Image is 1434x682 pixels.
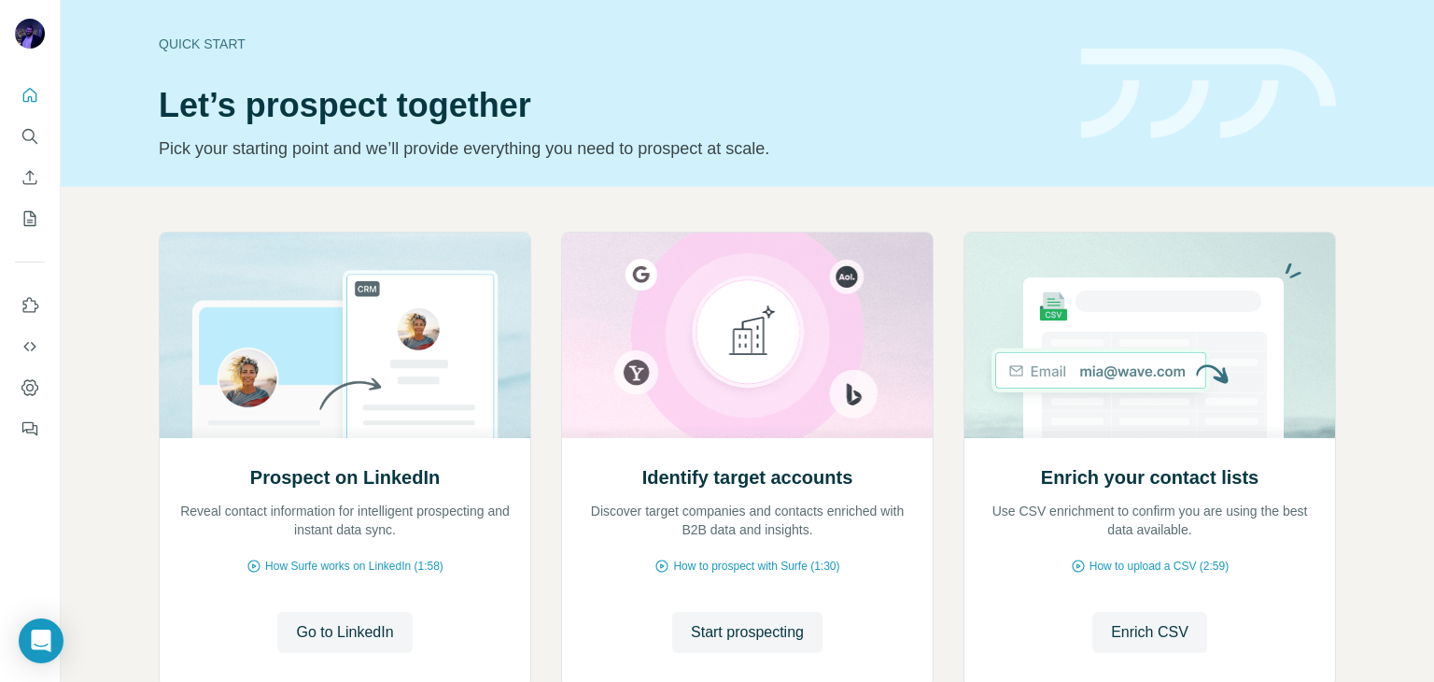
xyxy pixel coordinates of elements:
div: Open Intercom Messenger [19,618,63,663]
button: My lists [15,202,45,235]
button: Enrich CSV [1092,612,1207,653]
button: Enrich CSV [15,161,45,194]
p: Use CSV enrichment to confirm you are using the best data available. [983,502,1316,539]
p: Reveal contact information for intelligent prospecting and instant data sync. [178,502,512,539]
button: Use Surfe on LinkedIn [15,289,45,322]
span: How to prospect with Surfe (1:30) [673,558,839,575]
img: Avatar [15,19,45,49]
p: Discover target companies and contacts enriched with B2B data and insights. [581,502,914,539]
div: Quick start [159,35,1059,53]
button: Quick start [15,78,45,112]
span: Go to LinkedIn [296,621,393,644]
span: How to upload a CSV (2:59) [1090,558,1229,575]
h1: Let’s prospect together [159,87,1059,124]
span: Start prospecting [691,621,804,644]
h2: Prospect on LinkedIn [250,464,440,490]
img: Enrich your contact lists [963,233,1336,438]
span: Enrich CSV [1111,621,1188,644]
button: Start prospecting [672,612,822,653]
img: banner [1081,49,1336,139]
h2: Enrich your contact lists [1041,464,1258,490]
button: Search [15,120,45,153]
button: Go to LinkedIn [277,612,412,653]
img: Prospect on LinkedIn [159,233,531,438]
button: Use Surfe API [15,330,45,363]
img: Identify target accounts [561,233,934,438]
span: How Surfe works on LinkedIn (1:58) [265,558,443,575]
button: Feedback [15,412,45,446]
p: Pick your starting point and we’ll provide everything you need to prospect at scale. [159,135,1059,162]
h2: Identify target accounts [642,464,853,490]
button: Dashboard [15,371,45,405]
